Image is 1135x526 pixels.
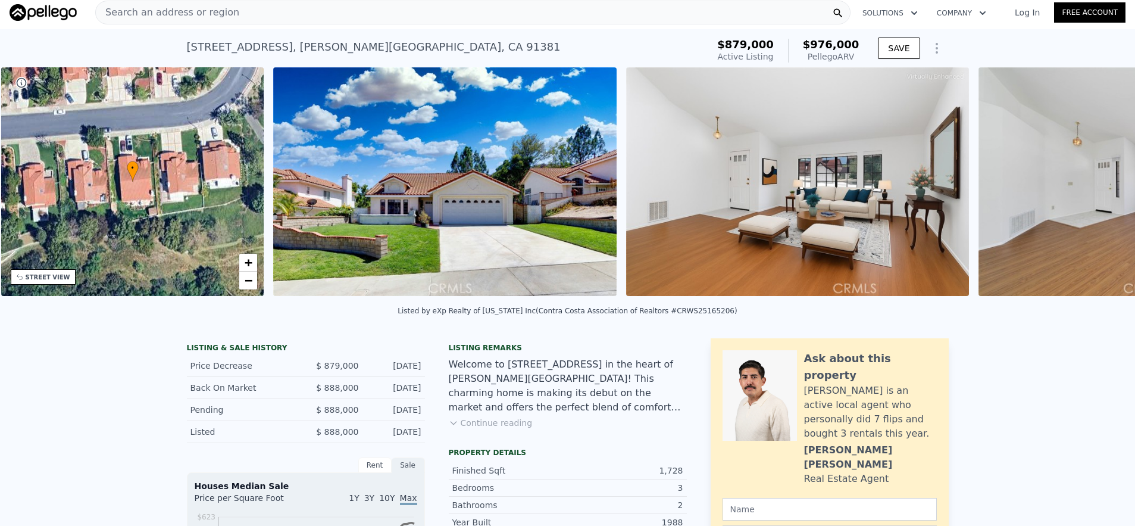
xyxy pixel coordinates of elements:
[853,2,927,24] button: Solutions
[878,38,920,59] button: SAVE
[316,427,358,437] span: $ 888,000
[245,273,252,288] span: −
[568,482,683,494] div: 3
[127,161,139,182] div: •
[927,2,996,24] button: Company
[449,417,533,429] button: Continue reading
[717,38,774,51] span: $879,000
[368,382,421,394] div: [DATE]
[273,67,617,296] img: Sale: 167401806 Parcel: 53424263
[452,499,568,511] div: Bathrooms
[368,404,421,416] div: [DATE]
[379,493,395,503] span: 10Y
[804,350,937,384] div: Ask about this property
[1000,7,1054,18] a: Log In
[449,357,687,415] div: Welcome to [STREET_ADDRESS] in the heart of [PERSON_NAME][GEOGRAPHIC_DATA]! This charming home is...
[1054,2,1125,23] a: Free Account
[803,51,859,63] div: Pellego ARV
[239,254,257,272] a: Zoom in
[96,5,239,20] span: Search an address or region
[358,457,392,473] div: Rent
[568,465,683,477] div: 1,728
[452,482,568,494] div: Bedrooms
[316,361,358,371] span: $ 879,000
[568,499,683,511] div: 2
[718,52,774,61] span: Active Listing
[187,343,425,355] div: LISTING & SALE HISTORY
[187,39,561,55] div: [STREET_ADDRESS] , [PERSON_NAME][GEOGRAPHIC_DATA] , CA 91381
[398,307,737,315] div: Listed by eXp Realty of [US_STATE] Inc (Contra Costa Association of Realtors #CRWS25165206)
[452,465,568,477] div: Finished Sqft
[190,404,296,416] div: Pending
[316,405,358,415] span: $ 888,000
[723,498,937,521] input: Name
[26,273,70,282] div: STREET VIEW
[803,38,859,51] span: $976,000
[10,4,77,21] img: Pellego
[195,492,306,511] div: Price per Square Foot
[804,384,937,441] div: [PERSON_NAME] is an active local agent who personally did 7 flips and bought 3 rentals this year.
[190,426,296,438] div: Listed
[449,343,687,353] div: Listing remarks
[190,382,296,394] div: Back On Market
[245,255,252,270] span: +
[626,67,969,296] img: Sale: 167401806 Parcel: 53424263
[239,272,257,290] a: Zoom out
[400,493,417,505] span: Max
[392,457,425,473] div: Sale
[804,472,889,486] div: Real Estate Agent
[316,383,358,393] span: $ 888,000
[368,360,421,372] div: [DATE]
[804,443,937,472] div: [PERSON_NAME] [PERSON_NAME]
[368,426,421,438] div: [DATE]
[925,36,949,60] button: Show Options
[197,513,215,521] tspan: $623
[364,493,374,503] span: 3Y
[349,493,359,503] span: 1Y
[195,480,417,492] div: Houses Median Sale
[127,163,139,173] span: •
[190,360,296,372] div: Price Decrease
[449,448,687,457] div: Property details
